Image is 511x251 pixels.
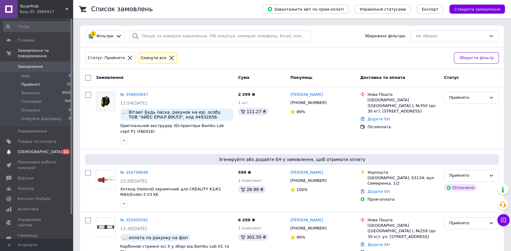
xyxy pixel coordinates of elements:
span: 89% [296,109,305,114]
a: [PERSON_NAME] [290,92,323,98]
div: Нова Пошта [367,92,439,97]
span: Аналітика [18,206,39,212]
span: Очікуйте відправку [21,116,62,122]
a: № 355839391 [120,218,148,222]
img: :speech_balloon: [123,110,128,115]
div: [GEOGRAPHIC_DATA], 03134, вул. Симиренка, 1/2 [367,175,439,186]
span: Показники роботи компанії [18,159,56,170]
span: 0 [69,73,71,79]
span: Замовлення [18,64,43,69]
div: Нова Пошта [367,217,439,223]
a: [PERSON_NAME] [290,170,323,176]
span: Відгуки [18,176,33,181]
span: [DEMOGRAPHIC_DATA] [18,149,63,155]
img: Фото товару [96,92,115,111]
a: Додати ЕН [367,189,390,194]
a: Оригінальний екструдер 3D-принтера Bambu Lab серії P1 (FAE016) [120,123,224,134]
button: Експорт [417,5,444,14]
div: [GEOGRAPHIC_DATA] ([GEOGRAPHIC_DATA].), №350 (до 30 кг): [STREET_ADDRESS] [367,97,439,114]
span: Завантажити звіт по пром-оплаті [267,6,344,12]
span: TovarProk [20,4,65,9]
button: Зберегти фільтр [454,52,499,64]
span: 599 ₴ [238,170,251,175]
span: Повідомлення [18,129,47,134]
div: Прийнято [449,95,486,101]
a: Додати ЕН [367,242,390,247]
span: Зберегти фільтр [459,55,494,61]
div: Оплачено [444,184,477,191]
span: 22 [66,82,71,87]
button: Чат з покупцем [497,214,509,226]
span: Статус [444,75,459,80]
span: 1 шт. [238,100,249,105]
span: 100% [296,187,308,192]
span: Каталог ProSale [18,196,50,202]
span: Фільтри [97,33,113,39]
span: Доставка та оплата [360,75,405,80]
button: Створити замовлення [449,5,505,14]
span: 0 [69,108,71,113]
span: Збережені фільтри: [365,33,406,39]
h1: Список замовлень [91,5,153,13]
span: 6 250 ₴ [238,218,255,222]
div: 111.27 ₴ [238,108,268,115]
span: Оплачені [21,108,40,113]
span: 704 [64,99,71,104]
span: Покупці [18,186,34,191]
div: Ваш ID: 3866917 [20,9,73,15]
div: 302.50 ₴ [238,233,268,241]
div: [GEOGRAPHIC_DATA] ([GEOGRAPHIC_DATA].), №259 (до 30 кг): ул. [STREET_ADDRESS] [367,223,439,239]
span: 23:28[DATE] [120,179,147,183]
span: Покупець [290,75,312,80]
span: 6932 [62,90,71,96]
img: Фото товару [96,223,115,231]
a: Хотенд (Hotend) керамічний для CREALITY K1/K1 MAX/Ender-3 V3 KE [120,187,221,197]
img: Фото товару [96,170,115,189]
div: Не обрано [416,33,486,39]
span: Товари та послуги [18,139,56,144]
div: 1 [90,31,96,37]
span: 13:30[DATE] [120,226,147,231]
span: Прийняті [21,82,40,87]
div: Пром-оплата [367,197,439,202]
span: Замовлення [96,75,123,80]
div: [PHONE_NUMBER] [289,99,328,107]
div: Прийнято [449,220,486,226]
span: Експорт [422,7,439,12]
span: Виконані [21,90,40,96]
a: Створити замовлення [443,7,505,11]
a: № 356798698 [120,170,148,175]
span: 90% [296,235,305,239]
div: Статус: Прийнято [87,55,126,61]
a: Фото товару [96,217,115,237]
span: 11 [62,149,70,154]
span: Управління сайтом [18,217,56,228]
div: Cкинути все [139,55,168,61]
span: 0 [69,116,71,122]
div: Укрпошта [367,170,439,175]
span: 2 299 ₴ [238,92,255,97]
span: Створити замовлення [454,7,500,12]
span: Вітаю! Будь ласка, рахунок на юр. особу. ТОВ "АЙЕС ЕРІАЛ ВІКЛЗ", код 44932656. Доставка по безгот... [129,110,231,119]
span: 11:54[DATE] [120,101,147,105]
span: 1 комплект [238,226,262,230]
span: Замовлення та повідомлення [18,48,73,59]
span: Гаманець компанії [18,233,56,244]
span: оплата по рахунку на фоп [129,235,188,240]
a: Додати ЕН [367,117,390,121]
div: 28.99 ₴ [238,186,266,193]
span: Нові [21,73,30,79]
div: [PHONE_NUMBER] [289,177,328,185]
div: Прийнято [449,172,486,179]
div: [PHONE_NUMBER] [289,224,328,232]
a: [PERSON_NAME] [290,217,323,223]
span: Головна [18,38,35,43]
img: :speech_balloon: [123,235,128,240]
span: 1 комплект [238,178,262,183]
div: Післяплата [367,124,439,130]
button: Управління статусами [355,5,411,14]
span: Управління статусами [359,7,406,12]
